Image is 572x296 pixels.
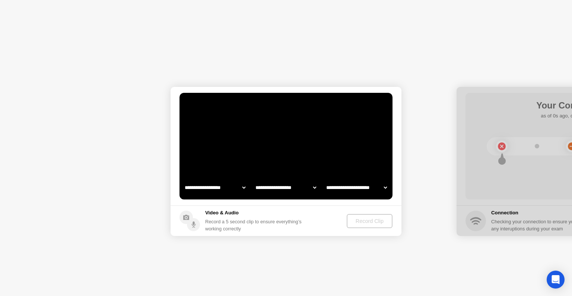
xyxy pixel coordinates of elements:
div: Record a 5 second clip to ensure everything’s working correctly [205,218,305,232]
h5: Video & Audio [205,209,305,217]
button: Record Clip [347,214,393,228]
select: Available cameras [183,180,247,195]
select: Available microphones [325,180,388,195]
div: Record Clip [350,218,390,224]
div: Open Intercom Messenger [547,271,565,289]
select: Available speakers [254,180,318,195]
